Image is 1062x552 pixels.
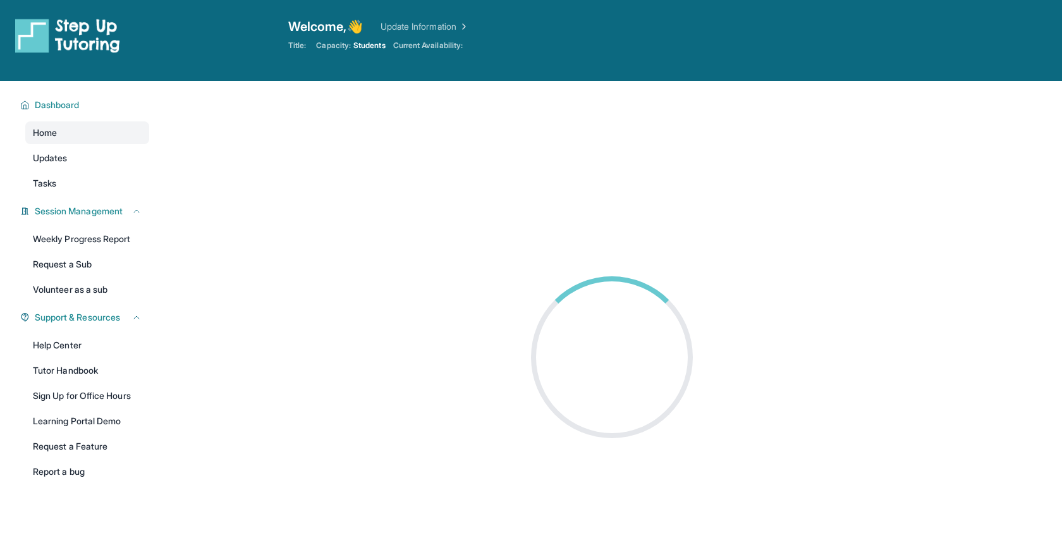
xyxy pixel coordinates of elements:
[35,205,123,218] span: Session Management
[33,152,68,164] span: Updates
[316,40,351,51] span: Capacity:
[381,20,469,33] a: Update Information
[25,147,149,169] a: Updates
[30,99,142,111] button: Dashboard
[30,311,142,324] button: Support & Resources
[33,126,57,139] span: Home
[25,228,149,250] a: Weekly Progress Report
[25,253,149,276] a: Request a Sub
[25,359,149,382] a: Tutor Handbook
[288,18,363,35] span: Welcome, 👋
[25,172,149,195] a: Tasks
[456,20,469,33] img: Chevron Right
[25,384,149,407] a: Sign Up for Office Hours
[25,334,149,357] a: Help Center
[25,278,149,301] a: Volunteer as a sub
[353,40,386,51] span: Students
[288,40,306,51] span: Title:
[35,311,120,324] span: Support & Resources
[25,121,149,144] a: Home
[30,205,142,218] button: Session Management
[25,460,149,483] a: Report a bug
[393,40,463,51] span: Current Availability:
[25,435,149,458] a: Request a Feature
[33,177,56,190] span: Tasks
[15,18,120,53] img: logo
[25,410,149,432] a: Learning Portal Demo
[35,99,80,111] span: Dashboard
